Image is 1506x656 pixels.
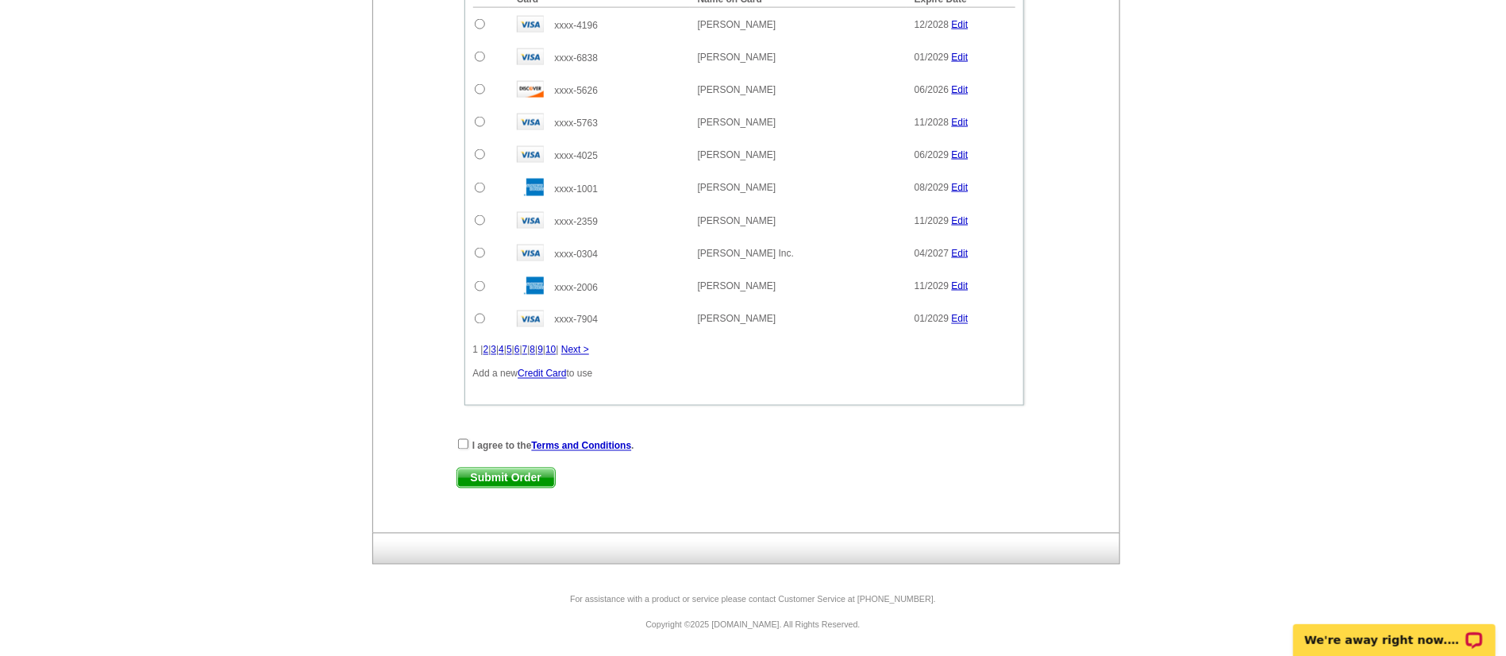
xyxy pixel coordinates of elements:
[473,367,1015,381] p: Add a new to use
[698,280,776,291] span: [PERSON_NAME]
[915,215,949,226] span: 11/2029
[698,149,776,160] span: [PERSON_NAME]
[698,215,776,226] span: [PERSON_NAME]
[952,280,969,291] a: Edit
[952,117,969,128] a: Edit
[517,212,544,229] img: visa.gif
[517,114,544,130] img: visa.gif
[952,314,969,325] a: Edit
[698,84,776,95] span: [PERSON_NAME]
[532,441,632,452] a: Terms and Conditions
[554,282,598,293] span: xxxx-2006
[554,52,598,64] span: xxxx-6838
[915,149,949,160] span: 06/2029
[915,248,949,259] span: 04/2027
[506,345,512,356] a: 5
[518,369,566,380] a: Credit Card
[530,345,536,356] a: 8
[915,84,949,95] span: 06/2026
[915,314,949,325] span: 01/2029
[554,150,598,161] span: xxxx-4025
[915,280,949,291] span: 11/2029
[698,19,776,30] span: [PERSON_NAME]
[561,345,589,356] a: Next >
[952,149,969,160] a: Edit
[545,345,556,356] a: 10
[517,81,544,98] img: disc.gif
[517,277,544,295] img: amex.gif
[698,52,776,63] span: [PERSON_NAME]
[952,52,969,63] a: Edit
[473,343,1015,357] div: 1 | | | | | | | | | |
[514,345,520,356] a: 6
[522,345,528,356] a: 7
[517,48,544,65] img: visa.gif
[915,19,949,30] span: 12/2028
[483,345,489,356] a: 2
[952,215,969,226] a: Edit
[554,216,598,227] span: xxxx-2359
[472,441,634,452] strong: I agree to the .
[698,248,794,259] span: [PERSON_NAME] Inc.
[491,345,496,356] a: 3
[952,248,969,259] a: Edit
[517,311,544,327] img: visa.gif
[952,182,969,193] a: Edit
[537,345,543,356] a: 9
[517,179,544,196] img: amex.gif
[915,117,949,128] span: 11/2028
[517,245,544,261] img: visa.gif
[554,249,598,260] span: xxxx-0304
[698,117,776,128] span: [PERSON_NAME]
[698,182,776,193] span: [PERSON_NAME]
[517,146,544,163] img: visa.gif
[554,314,598,326] span: xxxx-7904
[554,183,598,195] span: xxxx-1001
[457,469,555,488] span: Submit Order
[698,314,776,325] span: [PERSON_NAME]
[554,118,598,129] span: xxxx-5763
[499,345,504,356] a: 4
[952,84,969,95] a: Edit
[915,52,949,63] span: 01/2029
[952,19,969,30] a: Edit
[915,182,949,193] span: 08/2029
[517,16,544,33] img: visa.gif
[554,20,598,31] span: xxxx-4196
[554,85,598,96] span: xxxx-5626
[1283,606,1506,656] iframe: LiveChat chat widget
